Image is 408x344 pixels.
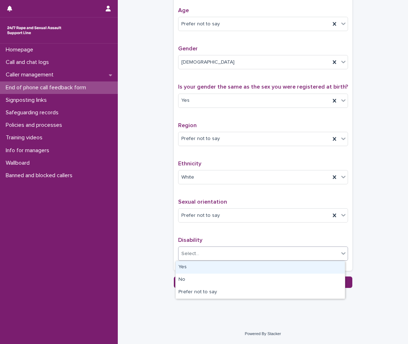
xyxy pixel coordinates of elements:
span: Prefer not to say [181,20,220,28]
span: White [181,174,194,181]
span: [DEMOGRAPHIC_DATA] [181,59,235,66]
img: rhQMoQhaT3yELyF149Cw [6,23,63,38]
span: Gender [178,46,198,51]
p: Homepage [3,46,39,53]
span: Age [178,8,189,13]
div: Select... [181,250,199,258]
div: Yes [176,261,345,274]
p: Call and chat logs [3,59,55,66]
p: Caller management [3,71,59,78]
div: Prefer not to say [176,286,345,299]
span: Region [178,123,197,128]
p: Signposting links [3,97,52,104]
span: Is your gender the same as the sex you were registered at birth? [178,84,348,90]
span: Yes [181,97,190,104]
div: No [176,274,345,286]
span: Ethnicity [178,161,201,166]
p: Policies and processes [3,122,68,129]
p: End of phone call feedback form [3,84,92,91]
span: Sexual orientation [178,199,227,205]
span: Prefer not to say [181,135,220,143]
p: Safeguarding records [3,109,64,116]
p: Banned and blocked callers [3,172,78,179]
a: Powered By Stacker [245,331,281,336]
p: Training videos [3,134,48,141]
button: Save [174,276,352,288]
p: Info for managers [3,147,55,154]
span: Prefer not to say [181,212,220,219]
span: Disability [178,237,202,243]
p: Wallboard [3,160,35,166]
